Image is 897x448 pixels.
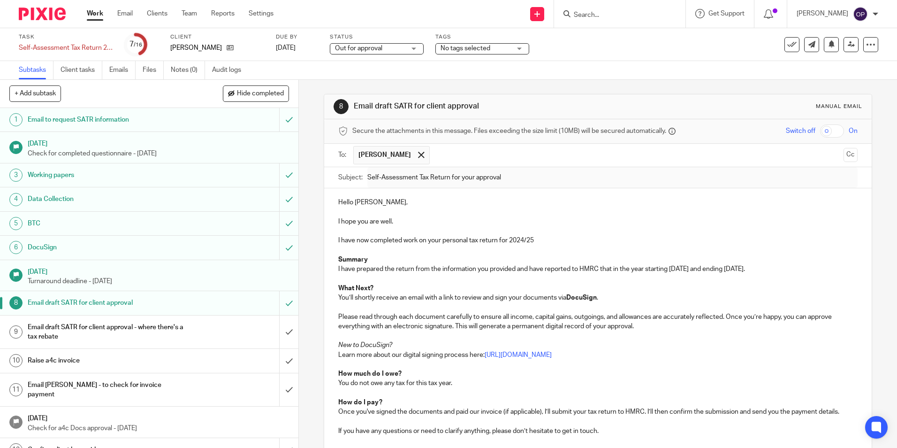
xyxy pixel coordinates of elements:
[28,168,189,182] h1: Working papers
[28,149,289,158] p: Check for completed questionnaire - [DATE]
[797,9,848,18] p: [PERSON_NAME]
[9,296,23,309] div: 8
[147,9,167,18] a: Clients
[249,9,274,18] a: Settings
[566,294,597,301] strong: DocuSign
[338,407,857,417] p: Once you've signed the documents and paid our invoice (if applicable), I’ll submit your tax retur...
[338,293,857,302] p: You’ll shortly receive an email with a link to review and sign your documents via .
[352,126,666,136] span: Secure the attachments in this message. Files exceeding the size limit (10MB) will be secured aut...
[28,265,289,277] h1: [DATE]
[9,241,23,254] div: 6
[9,169,23,182] div: 3
[334,99,349,114] div: 8
[28,296,189,310] h1: Email draft SATR for client approval
[338,342,392,348] em: New to DocuSign?
[330,33,424,41] label: Status
[9,383,23,396] div: 11
[223,85,289,101] button: Hide completed
[117,9,133,18] a: Email
[170,33,264,41] label: Client
[28,378,189,402] h1: Email [PERSON_NAME] - to check for invoice payment
[182,9,197,18] a: Team
[19,33,113,41] label: Task
[708,10,745,17] span: Get Support
[338,150,349,160] label: To:
[171,61,205,79] a: Notes (0)
[786,126,815,136] span: Switch off
[338,198,857,207] p: Hello [PERSON_NAME],
[28,113,189,127] h1: Email to request SATR information
[338,236,857,245] p: I have now completed work on your personal tax return for 2024/25
[19,61,53,79] a: Subtasks
[9,217,23,230] div: 5
[19,8,66,20] img: Pixie
[19,43,113,53] div: Self-Assessment Tax Return 2025
[338,378,857,388] p: You do not owe any tax for this tax year.
[61,61,102,79] a: Client tasks
[435,33,529,41] label: Tags
[109,61,136,79] a: Emails
[28,320,189,344] h1: Email draft SATR for client approval - where there's a tax rebate
[816,103,862,110] div: Manual email
[853,7,868,22] img: svg%3E
[211,9,235,18] a: Reports
[338,217,857,226] p: I hope you are well.
[134,42,142,47] small: /16
[9,354,23,367] div: 10
[28,354,189,368] h1: Raise a4c invoice
[354,101,618,111] h1: Email draft SATR for client approval
[338,340,857,360] p: Learn more about our digital signing process here:
[129,39,142,50] div: 7
[338,285,373,292] strong: What Next?
[844,148,858,162] button: Cc
[573,11,657,20] input: Search
[28,216,189,231] h1: BTC
[9,113,23,126] div: 1
[9,85,61,101] button: + Add subtask
[338,371,402,377] strong: How much do I owe?
[276,33,318,41] label: Due by
[338,426,857,436] p: If you have any questions or need to clarify anything, please don’t hesitate to get in touch.
[338,399,382,406] strong: How do I pay?
[276,45,296,51] span: [DATE]
[28,137,289,148] h1: [DATE]
[338,312,857,332] p: Please read through each document carefully to ensure all income, capital gains, outgoings, and a...
[28,240,189,255] h1: DocuSign
[9,325,23,339] div: 9
[87,9,103,18] a: Work
[143,61,164,79] a: Files
[28,277,289,286] p: Turnaround deadline - [DATE]
[9,193,23,206] div: 4
[338,173,363,182] label: Subject:
[212,61,248,79] a: Audit logs
[28,411,289,423] h1: [DATE]
[485,352,552,358] a: [URL][DOMAIN_NAME]
[849,126,858,136] span: On
[335,45,382,52] span: Out for approval
[28,424,289,433] p: Check for a4c Docs approval - [DATE]
[28,192,189,206] h1: Data Collection
[170,43,222,53] p: [PERSON_NAME]
[237,90,284,98] span: Hide completed
[358,150,411,160] span: [PERSON_NAME]
[338,264,857,274] p: I have prepared the return from the information you provided and have reported to HMRC that in th...
[338,256,368,263] strong: Summary
[441,45,490,52] span: No tags selected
